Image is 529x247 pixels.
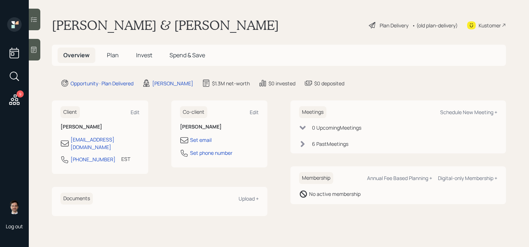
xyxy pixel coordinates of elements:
div: Edit [131,109,140,116]
img: jonah-coleman-headshot.png [7,200,22,214]
div: Edit [250,109,259,116]
h6: Client [60,106,80,118]
h6: Documents [60,193,93,205]
div: Digital-only Membership + [438,175,497,181]
div: $0 deposited [314,80,344,87]
span: Spend & Save [169,51,205,59]
div: 9 [17,90,24,98]
h6: [PERSON_NAME] [180,124,259,130]
h6: Membership [299,172,333,184]
div: Upload + [239,195,259,202]
div: Annual Fee Based Planning + [367,175,432,181]
h6: [PERSON_NAME] [60,124,140,130]
h6: Co-client [180,106,207,118]
div: [PERSON_NAME] [152,80,193,87]
div: 6 Past Meeting s [312,140,348,148]
div: Schedule New Meeting + [440,109,497,116]
div: Plan Delivery [380,22,408,29]
div: 0 Upcoming Meeting s [312,124,361,131]
div: Log out [6,223,23,230]
div: No active membership [309,190,361,198]
div: Set email [190,136,212,144]
div: EST [121,155,130,163]
div: $1.3M net-worth [212,80,250,87]
h6: Meetings [299,106,326,118]
div: $0 invested [268,80,295,87]
div: • (old plan-delivery) [412,22,458,29]
span: Plan [107,51,119,59]
div: Opportunity · Plan Delivered [71,80,134,87]
div: Set phone number [190,149,232,157]
span: Overview [63,51,90,59]
div: [PHONE_NUMBER] [71,156,116,163]
span: Invest [136,51,152,59]
h1: [PERSON_NAME] & [PERSON_NAME] [52,17,279,33]
div: [EMAIL_ADDRESS][DOMAIN_NAME] [71,136,140,151]
div: Kustomer [479,22,501,29]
